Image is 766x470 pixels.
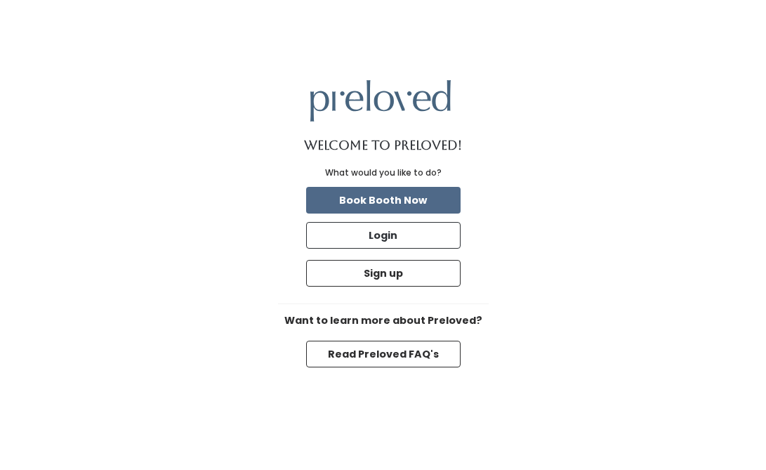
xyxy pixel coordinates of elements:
[325,167,442,179] div: What would you like to do?
[306,222,461,249] button: Login
[278,315,489,327] h6: Want to learn more about Preloved?
[310,80,451,122] img: preloved logo
[306,260,461,287] button: Sign up
[303,219,463,252] a: Login
[306,187,461,214] button: Book Booth Now
[306,341,461,367] button: Read Preloved FAQ's
[304,138,462,152] h1: Welcome to Preloved!
[303,257,463,289] a: Sign up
